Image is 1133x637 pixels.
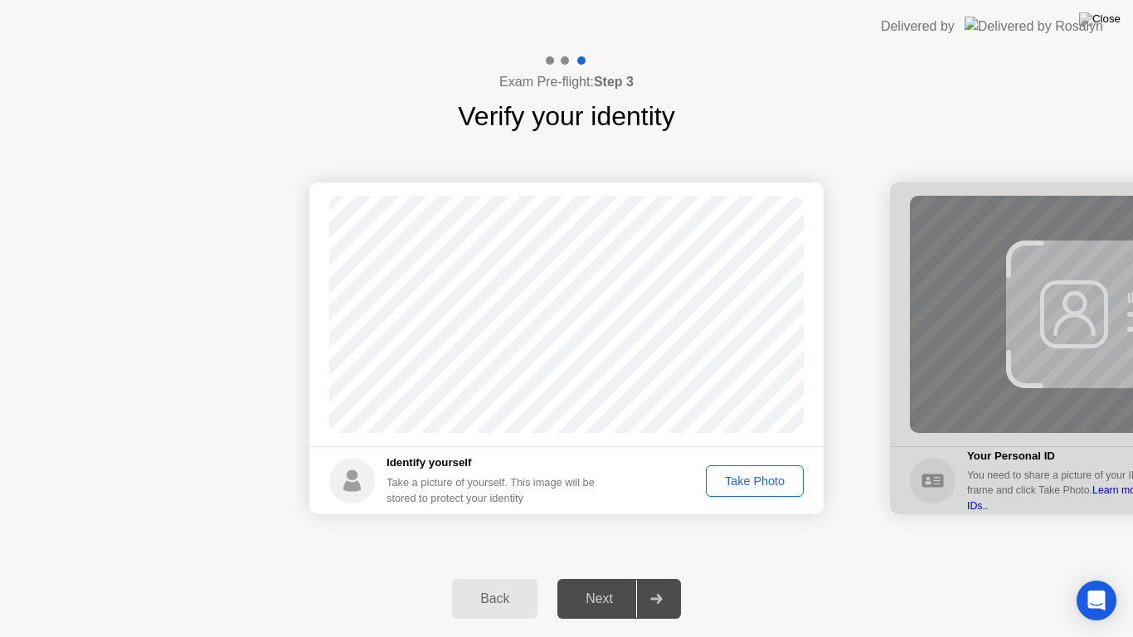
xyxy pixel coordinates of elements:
img: Delivered by Rosalyn [965,17,1103,36]
div: Take Photo [712,474,798,488]
div: Back [457,591,532,606]
div: Delivered by [881,17,955,36]
div: Next [562,591,636,606]
button: Next [557,579,681,619]
h4: Exam Pre-flight: [499,72,634,92]
img: Close [1079,12,1121,26]
div: Take a picture of yourself. This image will be stored to protect your identity [387,474,608,506]
div: Open Intercom Messenger [1077,581,1116,620]
h5: Identify yourself [387,455,608,471]
b: Step 3 [594,75,634,89]
button: Back [452,579,537,619]
button: Take Photo [706,465,804,497]
h1: Verify your identity [458,96,674,136]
